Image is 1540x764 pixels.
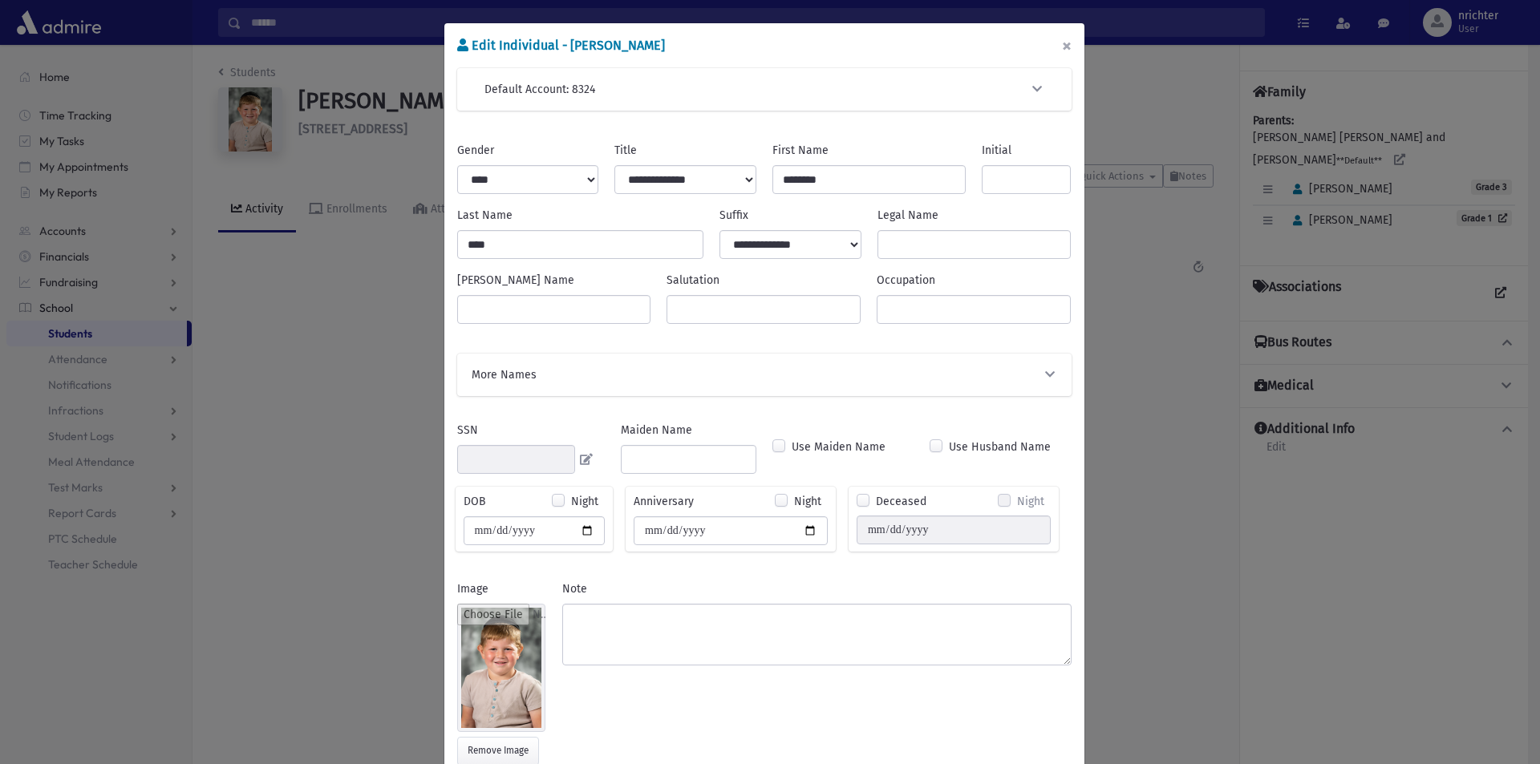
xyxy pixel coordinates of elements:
label: DOB [464,493,486,510]
button: More Names [470,366,1059,383]
label: Salutation [667,272,719,289]
label: Maiden Name [621,422,692,439]
label: Anniversary [634,493,694,510]
label: [PERSON_NAME] Name [457,272,574,289]
label: Use Husband Name [949,439,1051,455]
label: Legal Name [877,207,938,224]
label: SSN [457,422,478,439]
label: Night [571,493,598,510]
label: Occupation [877,272,935,289]
span: More Names [472,366,537,383]
label: Night [794,493,821,510]
label: Deceased [876,493,926,510]
label: Image [457,580,488,597]
label: Note [562,580,587,597]
h6: Edit Individual - [PERSON_NAME] [457,36,665,55]
label: Title [614,142,637,159]
label: Initial [982,142,1011,159]
button: × [1049,23,1084,68]
label: Suffix [719,207,748,224]
label: Use Maiden Name [792,439,885,455]
span: Default Account: 8324 [484,81,595,98]
label: Gender [457,142,494,159]
label: Night [1017,493,1044,510]
label: Last Name [457,207,513,224]
label: First Name [772,142,829,159]
button: Default Account: 8324 [483,81,1046,98]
